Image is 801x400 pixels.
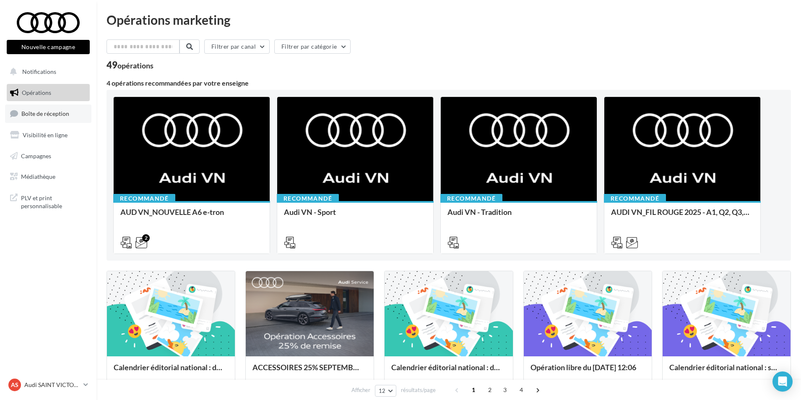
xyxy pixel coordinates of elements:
div: 49 [107,60,153,70]
a: Campagnes [5,147,91,165]
a: Boîte de réception [5,105,91,123]
span: 3 [498,383,512,397]
a: Opérations [5,84,91,102]
span: AS [11,381,18,389]
button: Nouvelle campagne [7,40,90,54]
div: 4 opérations recommandées par votre enseigne [107,80,791,86]
span: 4 [515,383,528,397]
div: Recommandé [277,194,339,203]
span: 1 [467,383,480,397]
div: Calendrier éditorial national : du 02.09 au 09.09 [391,363,506,380]
button: Notifications [5,63,88,81]
span: Médiathèque [21,173,55,180]
button: Filtrer par catégorie [274,39,351,54]
div: Calendrier éditorial national : semaine du 25.08 au 31.08 [669,363,784,380]
button: Filtrer par canal [204,39,270,54]
span: Opérations [22,89,51,96]
a: Médiathèque [5,168,91,186]
div: Audi VN - Sport [284,208,427,225]
div: Open Intercom Messenger [772,371,793,392]
div: Audi VN - Tradition [447,208,590,225]
div: AUDI VN_FIL ROUGE 2025 - A1, Q2, Q3, Q5 et Q4 e-tron [611,208,754,225]
span: PLV et print personnalisable [21,192,86,210]
span: 12 [379,387,386,394]
span: Campagnes [21,152,51,159]
p: Audi SAINT VICTORET [24,381,80,389]
a: PLV et print personnalisable [5,189,91,214]
span: résultats/page [401,386,436,394]
button: 12 [375,385,396,397]
div: opérations [117,62,153,69]
div: 2 [142,234,150,242]
div: AUD VN_NOUVELLE A6 e-tron [120,208,263,225]
div: Opération libre du [DATE] 12:06 [531,363,645,380]
div: Recommandé [604,194,666,203]
a: Visibilité en ligne [5,126,91,144]
span: 2 [483,383,497,397]
span: Afficher [351,386,370,394]
a: AS Audi SAINT VICTORET [7,377,90,393]
div: Recommandé [440,194,502,203]
div: ACCESSOIRES 25% SEPTEMBRE - AUDI SERVICE [252,363,367,380]
div: Recommandé [113,194,175,203]
span: Notifications [22,68,56,75]
div: Opérations marketing [107,13,791,26]
span: Boîte de réception [21,110,69,117]
span: Visibilité en ligne [23,131,68,139]
div: Calendrier éditorial national : du 02.09 au 09.09 [114,363,228,380]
